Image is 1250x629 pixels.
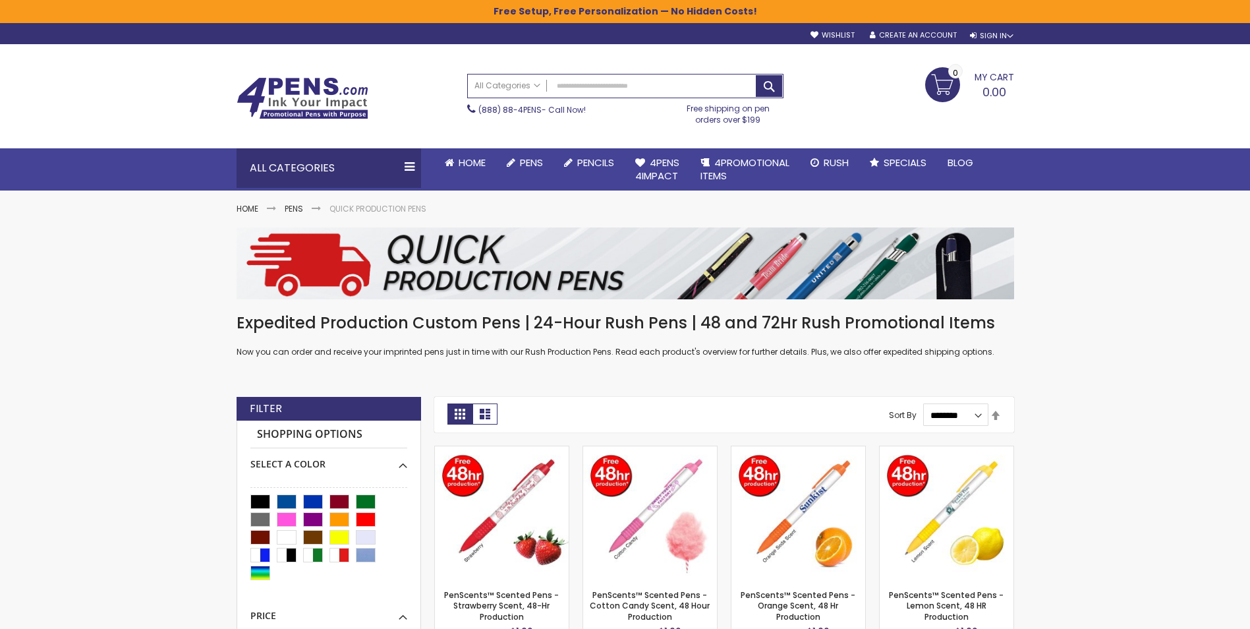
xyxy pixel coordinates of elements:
a: PenScents™ Scented Pens - Lemon Scent, 48 HR Production [880,446,1013,457]
a: PenScents™ Scented Pens - Lemon Scent, 48 HR Production [889,589,1004,622]
a: PenScents™ Scented Pens - Strawberry Scent, 48-Hr Production [435,446,569,457]
img: PenScents™ Scented Pens - Orange Scent, 48 Hr Production [731,446,865,580]
span: Blog [948,156,973,169]
div: Free shipping on pen orders over $199 [673,98,783,125]
a: 4Pens4impact [625,148,690,191]
a: PenScents™ Scented Pens - Cotton Candy Scent, 48 Hour Production [583,446,717,457]
span: Rush [824,156,849,169]
a: Pens [285,203,303,214]
a: 0.00 0 [925,67,1014,100]
a: Blog [937,148,984,177]
span: Pencils [577,156,614,169]
a: PenScents™ Scented Pens - Cotton Candy Scent, 48 Hour Production [590,589,710,622]
div: Price [250,600,407,622]
span: 4PROMOTIONAL ITEMS [700,156,789,183]
div: Select A Color [250,448,407,471]
a: Pens [496,148,554,177]
img: PenScents™ Scented Pens - Strawberry Scent, 48-Hr Production [435,446,569,580]
a: PenScents™ Scented Pens - Orange Scent, 48 Hr Production [741,589,855,622]
div: All Categories [237,148,421,188]
strong: Filter [250,402,282,416]
p: Now you can order and receive your imprinted pens just in time with our Rush Production Pens. Rea... [237,347,1014,357]
a: Pencils [554,148,625,177]
span: Pens [520,156,543,169]
span: All Categories [474,80,540,91]
a: All Categories [468,75,547,96]
a: (888) 88-4PENS [478,104,542,115]
strong: Quick Production Pens [329,203,426,214]
div: Sign In [970,31,1013,41]
a: Rush [800,148,859,177]
a: PenScents™ Scented Pens - Orange Scent, 48 Hr Production [731,446,865,457]
label: Sort By [889,409,917,421]
img: 4Pens Custom Pens and Promotional Products [237,77,368,119]
a: PenScents™ Scented Pens - Strawberry Scent, 48-Hr Production [444,589,559,622]
a: Home [237,203,258,214]
span: - Call Now! [478,104,586,115]
img: PenScents™ Scented Pens - Lemon Scent, 48 HR Production [880,446,1013,580]
h1: Expedited Production Custom Pens | 24-Hour Rush Pens | 48 and 72Hr Rush Promotional Items [237,313,1014,334]
a: Wishlist [810,30,855,40]
strong: Shopping Options [250,421,407,449]
a: 4PROMOTIONALITEMS [690,148,800,191]
span: 0 [953,67,958,79]
img: PenScents™ Scented Pens - Cotton Candy Scent, 48 Hour Production [583,446,717,580]
strong: Grid [447,404,472,425]
a: Specials [859,148,937,177]
a: Create an Account [870,30,957,40]
span: 0.00 [982,84,1006,100]
span: 4Pens 4impact [635,156,679,183]
iframe: Google Customer Reviews [1141,593,1250,629]
img: Quick Production Pens [237,227,1014,299]
a: Home [434,148,496,177]
span: Home [459,156,486,169]
span: Specials [884,156,926,169]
